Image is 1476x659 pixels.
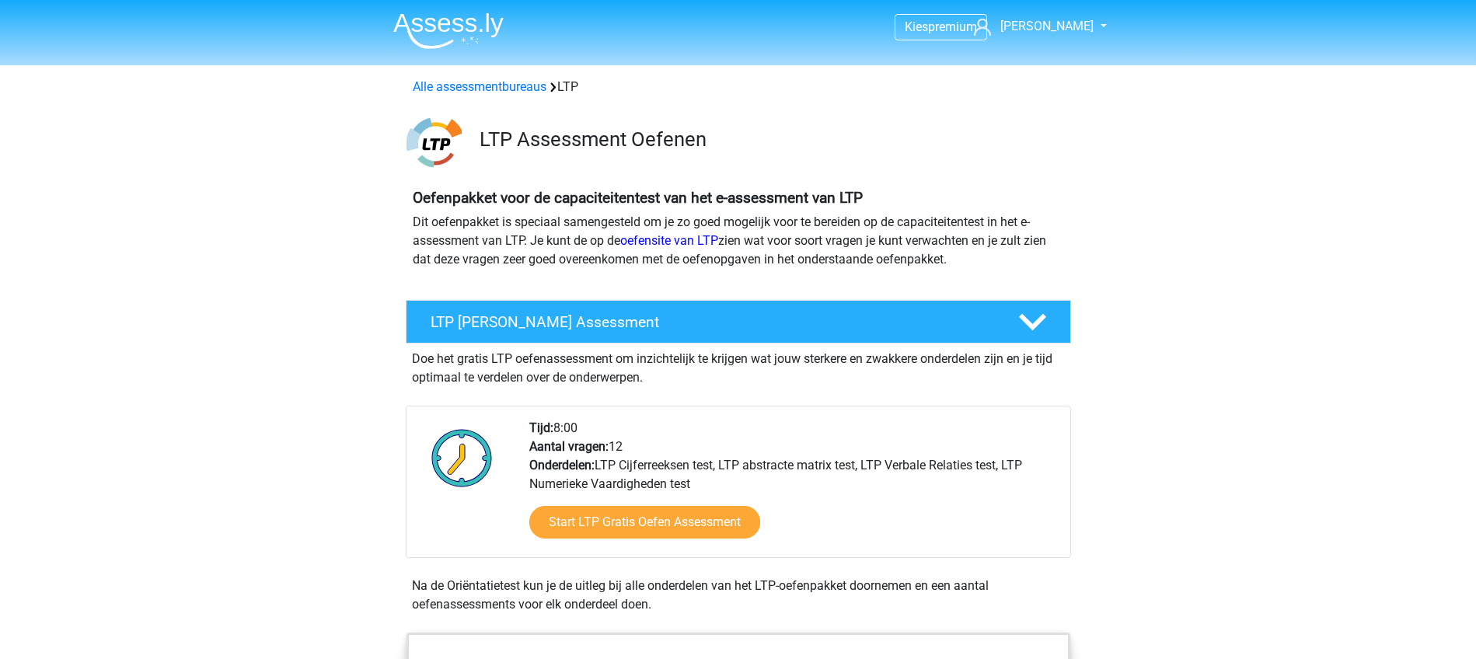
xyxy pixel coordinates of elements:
[529,439,609,454] b: Aantal vragen:
[407,115,462,170] img: ltp.png
[928,19,977,34] span: premium
[529,506,760,539] a: Start LTP Gratis Oefen Assessment
[393,12,504,49] img: Assessly
[968,17,1095,36] a: [PERSON_NAME]
[431,313,993,331] h4: LTP [PERSON_NAME] Assessment
[905,19,928,34] span: Kies
[413,213,1064,269] p: Dit oefenpakket is speciaal samengesteld om je zo goed mogelijk voor te bereiden op de capaciteit...
[518,419,1069,557] div: 8:00 12 LTP Cijferreeksen test, LTP abstracte matrix test, LTP Verbale Relaties test, LTP Numerie...
[895,16,986,37] a: Kiespremium
[406,577,1071,614] div: Na de Oriëntatietest kun je de uitleg bij alle onderdelen van het LTP-oefenpakket doornemen en ee...
[480,127,1059,152] h3: LTP Assessment Oefenen
[1000,19,1094,33] span: [PERSON_NAME]
[407,78,1070,96] div: LTP
[406,343,1071,387] div: Doe het gratis LTP oefenassessment om inzichtelijk te krijgen wat jouw sterkere en zwakkere onder...
[413,79,546,94] a: Alle assessmentbureaus
[423,419,501,497] img: Klok
[529,458,595,472] b: Onderdelen:
[620,233,718,248] a: oefensite van LTP
[413,189,863,207] b: Oefenpakket voor de capaciteitentest van het e-assessment van LTP
[400,300,1077,343] a: LTP [PERSON_NAME] Assessment
[529,420,553,435] b: Tijd:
